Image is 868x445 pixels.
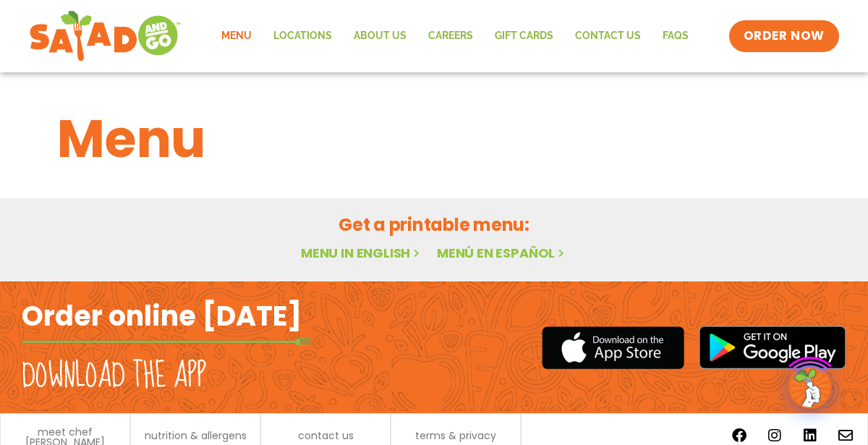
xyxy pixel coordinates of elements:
[57,212,811,237] h2: Get a printable menu:
[22,338,311,346] img: fork
[652,20,699,53] a: FAQs
[542,324,684,371] img: appstore
[210,20,263,53] a: Menu
[437,244,567,262] a: Menú en español
[263,20,343,53] a: Locations
[22,356,206,397] h2: Download the app
[22,298,302,334] h2: Order online [DATE]
[729,20,839,52] a: ORDER NOW
[744,27,825,45] span: ORDER NOW
[29,7,182,65] img: new-SAG-logo-768×292
[298,431,354,441] a: contact us
[210,20,699,53] nav: Menu
[145,431,247,441] a: nutrition & allergens
[564,20,652,53] a: Contact Us
[484,20,564,53] a: GIFT CARDS
[699,326,846,369] img: google_play
[417,20,484,53] a: Careers
[415,431,496,441] a: terms & privacy
[57,100,811,178] h1: Menu
[301,244,422,262] a: Menu in English
[343,20,417,53] a: About Us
